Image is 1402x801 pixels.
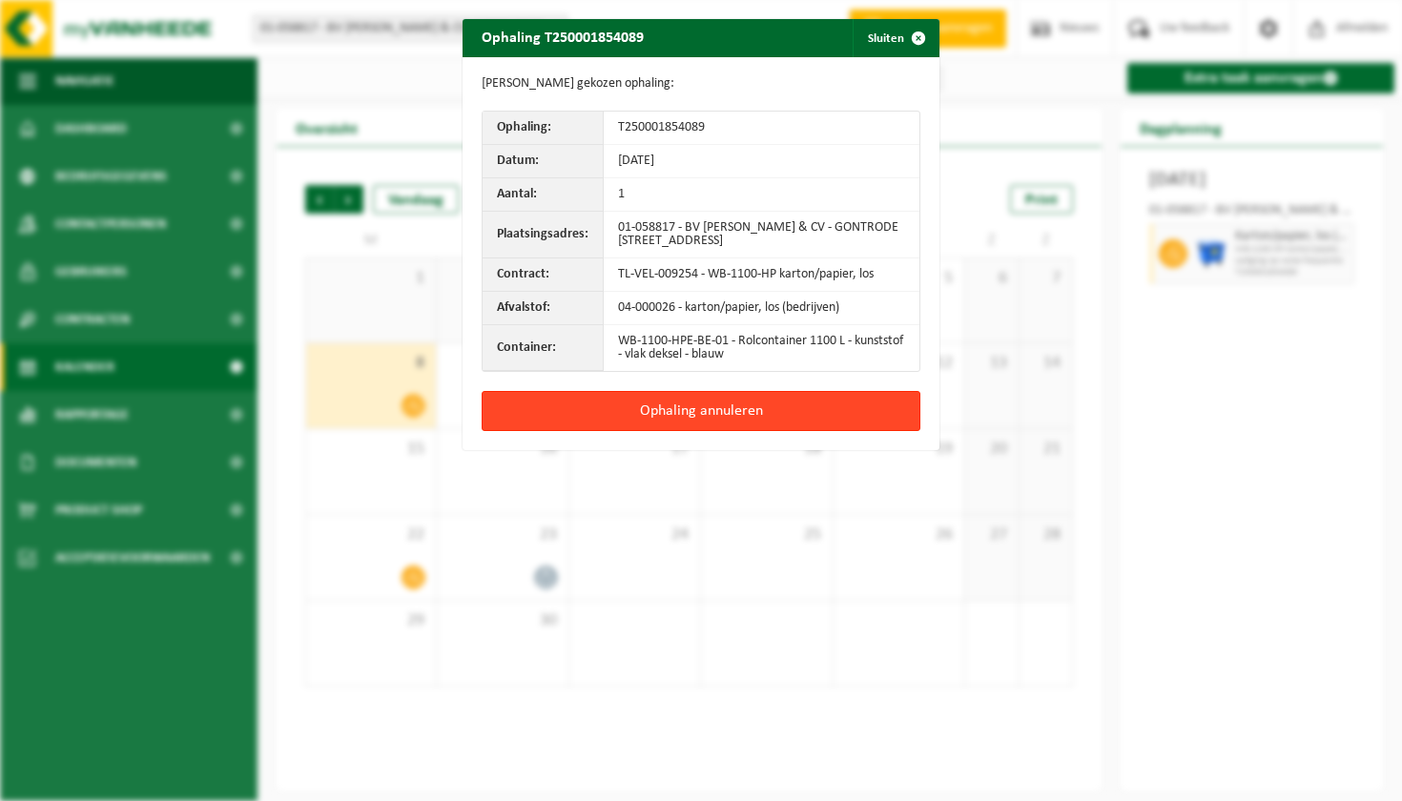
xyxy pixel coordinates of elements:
[483,178,604,212] th: Aantal:
[483,112,604,145] th: Ophaling:
[604,112,919,145] td: T250001854089
[483,258,604,292] th: Contract:
[483,325,604,371] th: Container:
[604,292,919,325] td: 04-000026 - karton/papier, los (bedrijven)
[604,325,919,371] td: WB-1100-HPE-BE-01 - Rolcontainer 1100 L - kunststof - vlak deksel - blauw
[483,145,604,178] th: Datum:
[482,391,920,431] button: Ophaling annuleren
[853,19,938,57] button: Sluiten
[482,76,920,92] p: [PERSON_NAME] gekozen ophaling:
[463,19,663,55] h2: Ophaling T250001854089
[604,258,919,292] td: TL-VEL-009254 - WB-1100-HP karton/papier, los
[604,178,919,212] td: 1
[604,145,919,178] td: [DATE]
[604,212,919,258] td: 01-058817 - BV [PERSON_NAME] & CV - GONTRODE [STREET_ADDRESS]
[483,212,604,258] th: Plaatsingsadres:
[483,292,604,325] th: Afvalstof:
